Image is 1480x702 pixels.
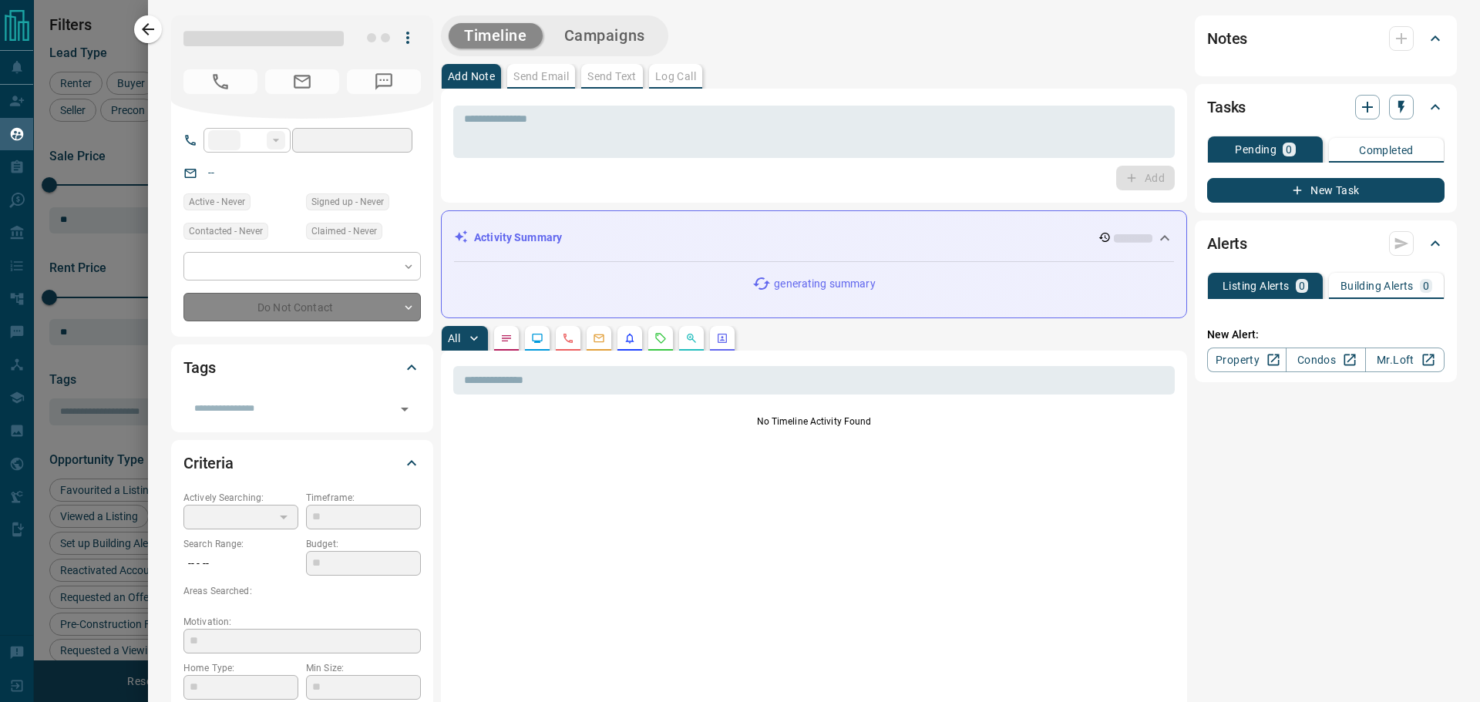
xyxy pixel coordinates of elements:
div: Notes [1207,20,1445,57]
p: Timeframe: [306,491,421,505]
span: Contacted - Never [189,223,263,239]
div: Criteria [183,445,421,482]
p: All [448,333,460,344]
h2: Criteria [183,451,234,475]
span: No Number [347,69,421,94]
div: Do Not Contact [183,293,421,321]
p: Areas Searched: [183,584,421,598]
span: No Email [265,69,339,94]
a: Property [1207,348,1287,372]
h2: Alerts [1207,231,1247,256]
span: Signed up - Never [311,194,384,210]
p: Pending [1235,144,1276,155]
svg: Lead Browsing Activity [531,332,543,344]
p: 0 [1286,144,1292,155]
p: Listing Alerts [1223,280,1290,291]
svg: Opportunities [685,332,698,344]
p: Min Size: [306,661,421,675]
p: Completed [1359,145,1414,156]
p: Building Alerts [1340,280,1414,291]
svg: Notes [500,332,513,344]
svg: Requests [654,332,667,344]
p: generating summary [774,276,875,292]
div: Alerts [1207,225,1445,262]
svg: Agent Actions [716,332,728,344]
svg: Calls [562,332,574,344]
button: Campaigns [549,23,661,49]
button: New Task [1207,178,1445,203]
span: Active - Never [189,194,245,210]
span: Claimed - Never [311,223,377,239]
div: Activity Summary [454,223,1174,252]
div: Tasks [1207,89,1445,126]
p: Home Type: [183,661,298,675]
p: Search Range: [183,537,298,551]
p: 0 [1423,280,1429,291]
p: Actively Searching: [183,491,298,505]
h2: Tasks [1207,95,1246,119]
h2: Tags [183,355,215,380]
p: Activity Summary [474,230,562,246]
button: Timeline [449,23,543,49]
h2: Notes [1207,26,1247,51]
p: Budget: [306,537,421,551]
a: -- [208,166,214,179]
button: Open [394,398,415,420]
p: Motivation: [183,615,421,629]
span: No Number [183,69,257,94]
a: Mr.Loft [1365,348,1445,372]
svg: Emails [593,332,605,344]
svg: Listing Alerts [624,332,636,344]
p: -- - -- [183,551,298,576]
div: Tags [183,349,421,386]
p: No Timeline Activity Found [453,415,1175,428]
p: 0 [1299,280,1305,291]
p: Add Note [448,71,495,82]
a: Condos [1286,348,1365,372]
p: New Alert: [1207,327,1445,343]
